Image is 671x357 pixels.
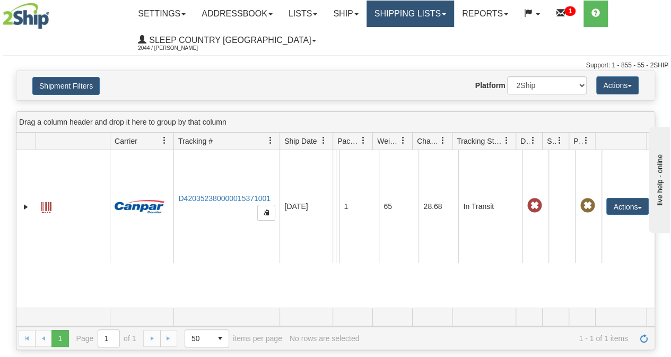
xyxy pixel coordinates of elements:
button: Actions [596,76,639,94]
span: Charge [417,136,439,146]
a: Shipping lists [367,1,454,27]
span: Weight [377,136,399,146]
span: Packages [337,136,360,146]
a: Ship [325,1,366,27]
span: Delivery Status [520,136,529,146]
span: 1 - 1 of 1 items [367,334,628,343]
span: 50 [191,333,205,344]
td: In Transit [458,150,522,263]
span: items per page [185,329,282,347]
div: grid grouping header [16,112,655,133]
img: 14 - Canpar [115,200,164,213]
span: Sleep Country [GEOGRAPHIC_DATA] [146,36,311,45]
td: 28.68 [419,150,458,263]
span: Carrier [115,136,137,146]
a: Reports [454,1,516,27]
span: Page of 1 [76,329,136,347]
a: Carrier filter column settings [155,132,173,150]
a: Weight filter column settings [394,132,412,150]
div: live help - online [8,9,98,17]
span: Pickup Not Assigned [580,198,595,213]
span: 2044 / [PERSON_NAME] [138,43,217,54]
div: Support: 1 - 855 - 55 - 2SHIP [3,61,668,70]
td: [PERSON_NAME] [PERSON_NAME] CA ON ETOBICOKE M9W 0C2 [336,150,339,263]
img: logo2044.jpg [3,3,49,29]
span: Tracking # [178,136,213,146]
a: Shipment Issues filter column settings [551,132,569,150]
iframe: chat widget [647,124,670,232]
a: Packages filter column settings [354,132,372,150]
a: D420352380000015371001 [178,194,271,203]
a: 1 [548,1,583,27]
span: Ship Date [284,136,317,146]
span: Pickup Status [573,136,582,146]
a: Tracking Status filter column settings [498,132,516,150]
input: Page 1 [98,330,119,347]
span: Late [527,198,542,213]
span: select [212,330,229,347]
td: 1 [339,150,379,263]
a: Refresh [635,330,652,347]
a: Pickup Status filter column settings [577,132,595,150]
a: Expand [21,202,31,212]
sup: 1 [564,6,576,16]
a: Delivery Status filter column settings [524,132,542,150]
span: Page sizes drop down [185,329,229,347]
span: Shipment Issues [547,136,556,146]
a: Tracking # filter column settings [262,132,280,150]
button: Shipment Filters [32,77,100,95]
td: [DATE] [280,150,333,263]
a: Label [41,197,51,214]
a: Lists [281,1,325,27]
label: Platform [475,80,506,91]
div: No rows are selected [290,334,360,343]
td: Sleep Country [GEOGRAPHIC_DATA] Shipping department [GEOGRAPHIC_DATA] [GEOGRAPHIC_DATA] Brampton ... [333,150,336,263]
button: Copy to clipboard [257,205,275,221]
td: 65 [379,150,419,263]
a: Addressbook [194,1,281,27]
a: Sleep Country [GEOGRAPHIC_DATA] 2044 / [PERSON_NAME] [130,27,324,54]
span: Tracking Status [457,136,503,146]
a: Settings [130,1,194,27]
span: Page 1 [51,330,68,347]
a: Charge filter column settings [434,132,452,150]
button: Actions [606,198,649,215]
a: Ship Date filter column settings [315,132,333,150]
